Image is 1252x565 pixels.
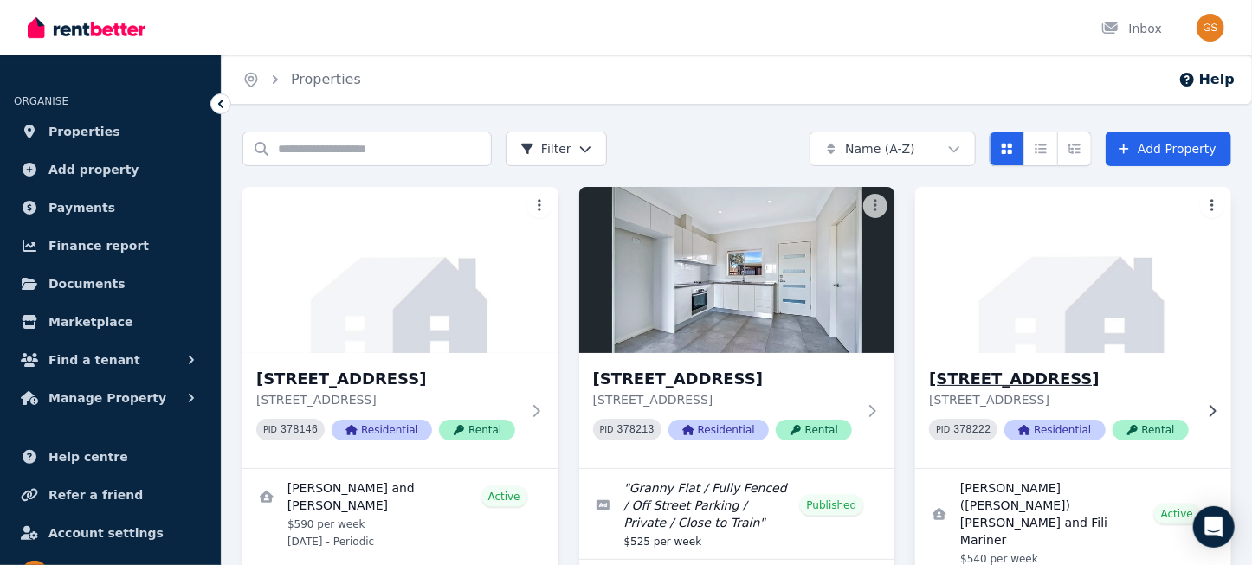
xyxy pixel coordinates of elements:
a: 43 Catalina St, North St Marys[STREET_ADDRESS][STREET_ADDRESS]PID 378222ResidentialRental [915,187,1231,468]
a: Help centre [14,440,207,474]
img: Stanyer Family Super Pty Ltd ATF Stanyer Family Super [1197,14,1224,42]
img: 15A Crown St, Riverstone [579,187,895,353]
button: Expanded list view [1057,132,1092,166]
span: Rental [776,420,852,440]
button: More options [1200,194,1224,218]
div: Inbox [1101,20,1162,37]
div: Open Intercom Messenger [1193,506,1235,548]
button: Find a tenant [14,343,207,377]
img: 43 Catalina St, North St Marys [907,183,1239,357]
button: Compact list view [1023,132,1058,166]
span: Residential [668,420,769,440]
p: [STREET_ADDRESS] [593,391,857,408]
h3: [STREET_ADDRESS] [929,367,1193,391]
small: PID [263,425,277,434]
img: 15 Crown St, Riverstone [242,187,558,353]
button: Manage Property [14,381,207,415]
span: Finance report [48,235,149,256]
a: Edit listing: Granny Flat / Fully Fenced / Off Street Parking / Private / Close to Train [579,469,895,559]
button: Name (A-Z) [810,132,976,166]
a: Documents [14,266,207,301]
a: Add property [14,152,207,187]
span: Add property [48,159,139,180]
a: Properties [291,71,361,87]
a: View details for Lemuel and Liberty Ramos [242,469,558,559]
a: Refer a friend [14,478,207,512]
small: PID [936,425,950,434]
span: Payments [48,197,115,218]
button: Filter [506,132,607,166]
span: Marketplace [48,311,132,332]
a: 15A Crown St, Riverstone[STREET_ADDRESS][STREET_ADDRESS]PID 378213ResidentialRental [579,187,895,468]
h3: [STREET_ADDRESS] [256,367,520,391]
a: Account settings [14,516,207,550]
span: ORGANISE [14,95,68,107]
button: More options [527,194,552,218]
span: Properties [48,121,120,142]
span: Help centre [48,446,128,467]
span: Manage Property [48,388,166,408]
img: RentBetter [28,15,145,41]
h3: [STREET_ADDRESS] [593,367,857,391]
a: 15 Crown St, Riverstone[STREET_ADDRESS][STREET_ADDRESS]PID 378146ResidentialRental [242,187,558,468]
button: Help [1178,69,1235,90]
button: Card view [990,132,1024,166]
span: Filter [520,140,571,157]
span: Rental [439,420,515,440]
div: View options [990,132,1092,166]
button: More options [863,194,887,218]
p: [STREET_ADDRESS] [256,391,520,408]
code: 378213 [617,424,655,436]
span: Account settings [48,523,164,543]
p: [STREET_ADDRESS] [929,391,1193,408]
a: Payments [14,190,207,225]
span: Documents [48,273,126,294]
a: Marketplace [14,305,207,339]
span: Name (A-Z) [845,140,915,157]
code: 378146 [281,424,318,436]
a: Properties [14,114,207,149]
span: Refer a friend [48,485,143,505]
a: Finance report [14,228,207,263]
span: Rental [1113,420,1189,440]
code: 378222 [953,424,991,436]
span: Find a tenant [48,350,140,370]
span: Residential [1004,420,1105,440]
small: PID [600,425,614,434]
nav: Breadcrumb [222,55,382,104]
span: Residential [332,420,432,440]
a: Add Property [1106,132,1231,166]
